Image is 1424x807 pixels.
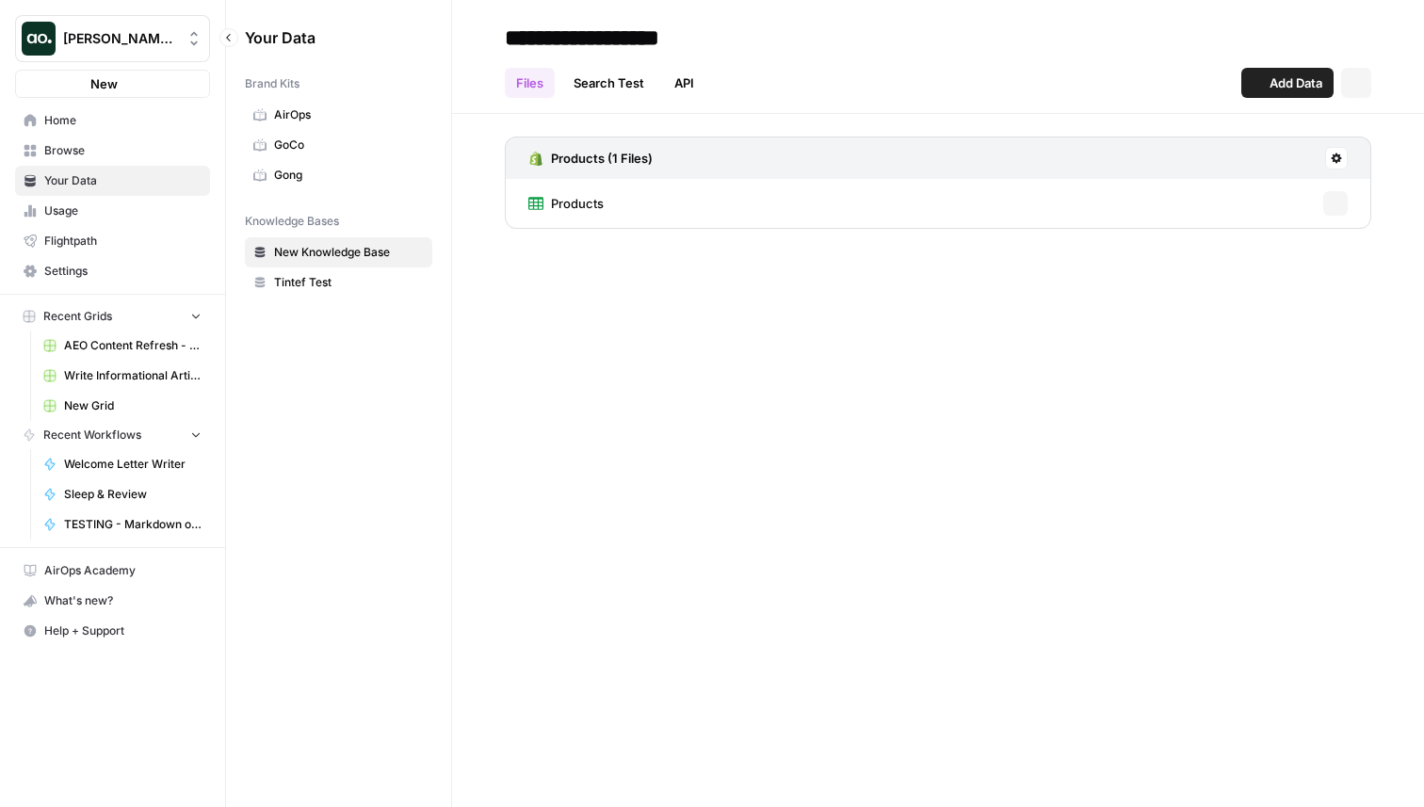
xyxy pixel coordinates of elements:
span: Sleep & Review [64,486,202,503]
a: Settings [15,256,210,286]
a: Your Data [15,166,210,196]
span: Brand Kits [245,75,299,92]
button: Add Data [1241,68,1334,98]
div: What's new? [16,587,209,615]
span: AEO Content Refresh - Testing [64,337,202,354]
span: Usage [44,202,202,219]
span: AirOps Academy [44,562,202,579]
span: Knowledge Bases [245,213,339,230]
span: GoCo [274,137,424,153]
a: Browse [15,136,210,166]
img: Justina testing Logo [22,22,56,56]
span: Settings [44,263,202,280]
a: Tintef Test [245,267,432,298]
span: Your Data [44,172,202,189]
span: TESTING - Markdown output [64,516,202,533]
a: API [663,68,705,98]
span: Home [44,112,202,129]
span: New Knowledge Base [274,244,424,261]
a: GoCo [245,130,432,160]
a: Products [528,179,604,228]
span: Help + Support [44,622,202,639]
span: Recent Workflows [43,427,141,444]
h3: Products (1 Files) [551,149,653,168]
span: Products [551,194,604,213]
a: Gong [245,160,432,190]
a: AEO Content Refresh - Testing [35,331,210,361]
a: Sleep & Review [35,479,210,509]
a: Welcome Letter Writer [35,449,210,479]
a: Write Informational Article [35,361,210,391]
a: TESTING - Markdown output [35,509,210,540]
button: New [15,70,210,98]
span: New [90,74,118,93]
a: Usage [15,196,210,226]
button: Workspace: Justina testing [15,15,210,62]
a: Flightpath [15,226,210,256]
span: Flightpath [44,233,202,250]
a: New Knowledge Base [245,237,432,267]
a: Products (1 Files) [528,137,653,179]
a: AirOps [245,100,432,130]
button: Recent Grids [15,302,210,331]
span: AirOps [274,106,424,123]
a: Home [15,105,210,136]
button: Recent Workflows [15,421,210,449]
span: Add Data [1270,73,1322,92]
button: Help + Support [15,616,210,646]
span: Welcome Letter Writer [64,456,202,473]
a: New Grid [35,391,210,421]
span: Browse [44,142,202,159]
a: AirOps Academy [15,556,210,586]
span: Tintef Test [274,274,424,291]
span: Write Informational Article [64,367,202,384]
button: What's new? [15,586,210,616]
span: [PERSON_NAME] testing [63,29,177,48]
a: Files [505,68,555,98]
a: Search Test [562,68,655,98]
span: Gong [274,167,424,184]
span: Your Data [245,26,410,49]
span: New Grid [64,397,202,414]
span: Recent Grids [43,308,112,325]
